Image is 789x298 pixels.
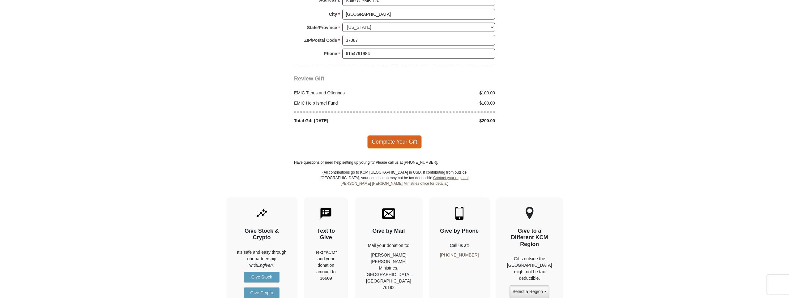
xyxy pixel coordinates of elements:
img: give-by-stock.svg [255,207,268,220]
span: Review Gift [294,76,324,82]
p: Call us at: [440,242,479,249]
span: Complete Your Gift [367,135,422,148]
strong: Phone [324,49,337,58]
img: envelope.svg [382,207,395,220]
strong: State/Province [307,23,337,32]
strong: City [329,10,337,19]
div: $100.00 [394,100,498,106]
a: Give Stock [244,272,279,283]
img: mobile.svg [453,207,466,220]
div: $200.00 [394,118,498,124]
i: Engiven. [257,263,274,268]
p: Have questions or need help setting up your gift? Please call us at [PHONE_NUMBER]. [294,160,495,165]
strong: ZIP/Postal Code [304,36,337,45]
p: Gifts outside the [GEOGRAPHIC_DATA] might not be tax deductible. [507,256,552,282]
h4: Give by Phone [440,228,479,235]
div: EMIC Tithes and Offerings [291,90,395,96]
div: EMIC Help Israel Fund [291,100,395,106]
h4: Give by Mail [365,228,412,235]
p: Mail your donation to: [365,242,412,249]
a: [PHONE_NUMBER] [440,253,479,257]
img: other-region [525,207,534,220]
p: It's safe and easy through our partnership with [237,249,287,269]
div: Total Gift [DATE] [291,118,395,124]
img: text-to-give.svg [319,207,332,220]
p: [PERSON_NAME] [PERSON_NAME] Ministries, [GEOGRAPHIC_DATA], [GEOGRAPHIC_DATA] 76192 [365,252,412,291]
h4: Give to a Different KCM Region [507,228,552,248]
a: Contact your regional [PERSON_NAME] [PERSON_NAME] Ministries office for details. [340,176,468,186]
h4: Text to Give [315,228,338,241]
div: Text "KCM" and your donation amount to 36609 [315,249,338,282]
p: (All contributions go to KCM [GEOGRAPHIC_DATA] in USD. If contributing from outside [GEOGRAPHIC_D... [320,170,469,197]
h4: Give Stock & Crypto [237,228,287,241]
button: Select a Region [510,285,549,298]
div: $100.00 [394,90,498,96]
